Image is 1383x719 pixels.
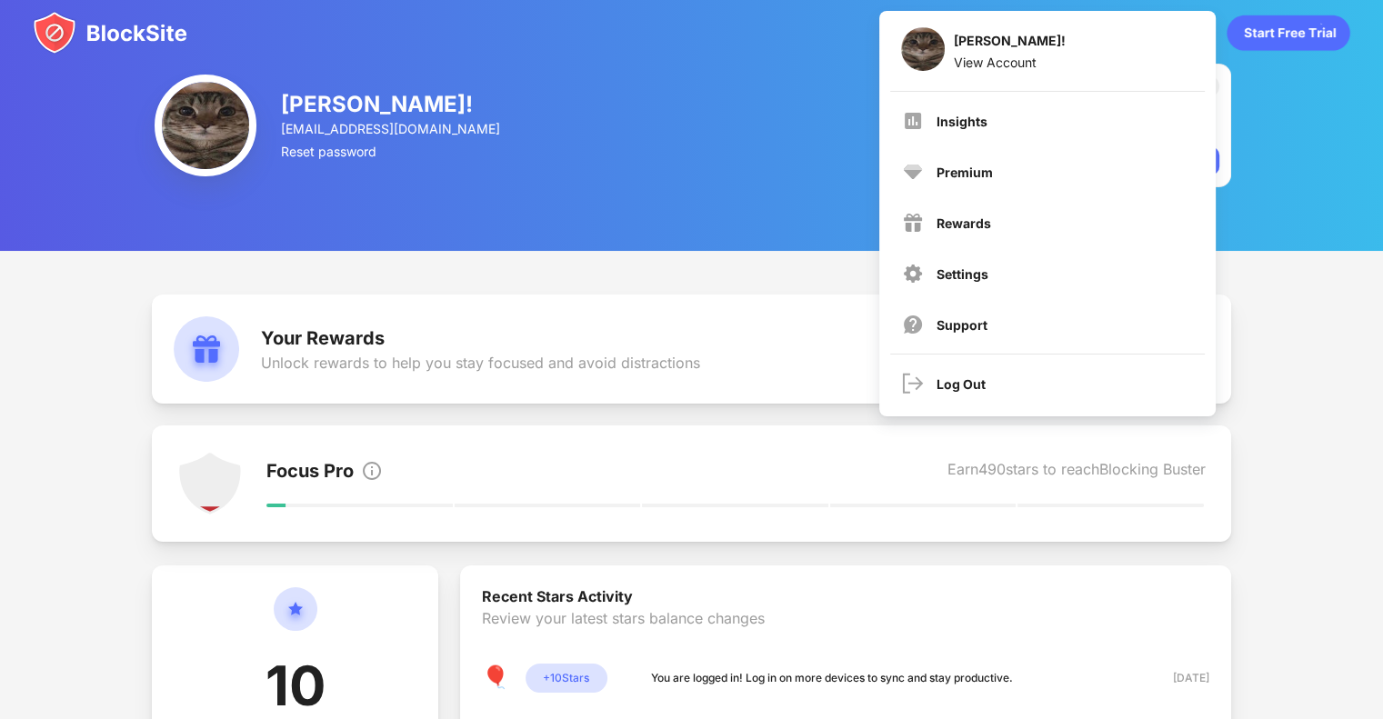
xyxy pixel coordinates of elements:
[954,33,1066,55] div: [PERSON_NAME]!
[155,75,256,176] img: ACg8ocJG5W6Ap2hJ4F2V0mGtxtTscMmsSdV7bFv53GbKJh3HR4XkIbZ0=s96-c
[902,161,924,183] img: premium.svg
[651,669,1013,687] div: You are logged in! Log in on more devices to sync and stay productive.
[937,114,987,129] div: Insights
[1145,669,1209,687] div: [DATE]
[174,316,239,382] img: rewards.svg
[261,354,700,372] div: Unlock rewards to help you stay focused and avoid distractions
[281,121,503,136] div: [EMAIL_ADDRESS][DOMAIN_NAME]
[937,266,988,282] div: Settings
[177,451,243,516] img: points-level-1.svg
[902,373,924,394] img: logout.svg
[1227,15,1350,51] div: animation
[526,664,607,693] div: + 10 Stars
[274,587,317,653] img: circle-star.svg
[901,27,945,71] img: ACg8ocJG5W6Ap2hJ4F2V0mGtxtTscMmsSdV7bFv53GbKJh3HR4XkIbZ0=s96-c
[482,587,1209,609] div: Recent Stars Activity
[937,215,991,231] div: Rewards
[266,460,354,485] div: Focus Pro
[902,110,924,132] img: menu-insights.svg
[902,212,924,234] img: menu-rewards.svg
[261,327,700,349] div: Your Rewards
[281,144,503,159] div: Reset password
[361,460,383,482] img: info.svg
[902,263,924,285] img: menu-settings.svg
[33,11,187,55] img: blocksite-icon.svg
[281,91,503,117] div: [PERSON_NAME]!
[482,609,1209,664] div: Review your latest stars balance changes
[937,165,993,180] div: Premium
[947,460,1206,485] div: Earn 490 stars to reach Blocking Buster
[902,314,924,335] img: support.svg
[937,376,986,392] div: Log Out
[482,664,511,693] div: 🎈
[937,317,987,333] div: Support
[954,55,1066,70] div: View Account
